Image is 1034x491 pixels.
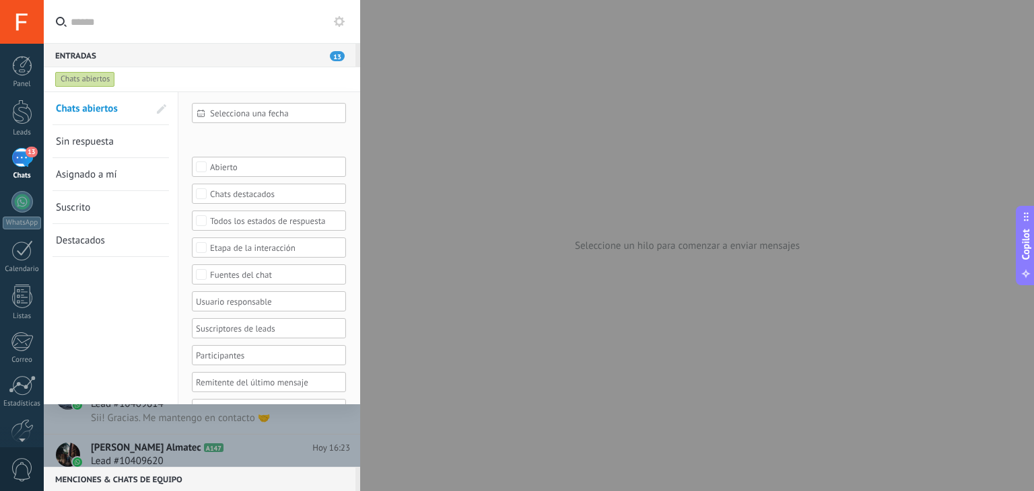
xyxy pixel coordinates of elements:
div: Todos los estados de respuesta [210,216,329,226]
div: Estadísticas [3,400,42,408]
li: Destacados [53,224,169,257]
a: Destacados [56,224,149,256]
span: 13 [26,147,37,157]
a: Suscrito [56,191,149,223]
a: Asignado a mí [56,158,149,190]
span: Suscrito [56,201,90,214]
div: Leads [3,128,42,137]
div: Chats abiertos [55,71,115,87]
span: Destacados [56,234,105,247]
div: Entradas [44,43,355,67]
a: Sin respuesta [56,125,149,157]
li: Suscrito [53,191,169,224]
li: Chats abiertos [53,92,169,125]
span: 13 [330,51,345,61]
li: Sin respuesta [53,125,169,158]
div: Menciones & Chats de equipo [44,467,355,491]
span: Sin respuesta [56,135,114,148]
div: Correo [3,356,42,365]
div: Chats [3,172,42,180]
div: WhatsApp [3,217,41,229]
li: Asignado a mí [53,158,169,191]
div: Calendario [3,265,42,274]
span: Asignado a mí [56,168,117,181]
div: Listas [3,312,42,321]
a: Chats abiertos [56,92,149,124]
span: Selecciona una fecha [210,108,339,118]
div: Etapa de la interacción [210,243,329,253]
div: Abierto [210,162,329,172]
div: Panel [3,80,42,89]
span: Copilot [1019,229,1033,260]
div: Chats destacados [210,189,329,199]
span: Chats abiertos [56,102,118,115]
div: Fuentes del chat [210,270,329,280]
